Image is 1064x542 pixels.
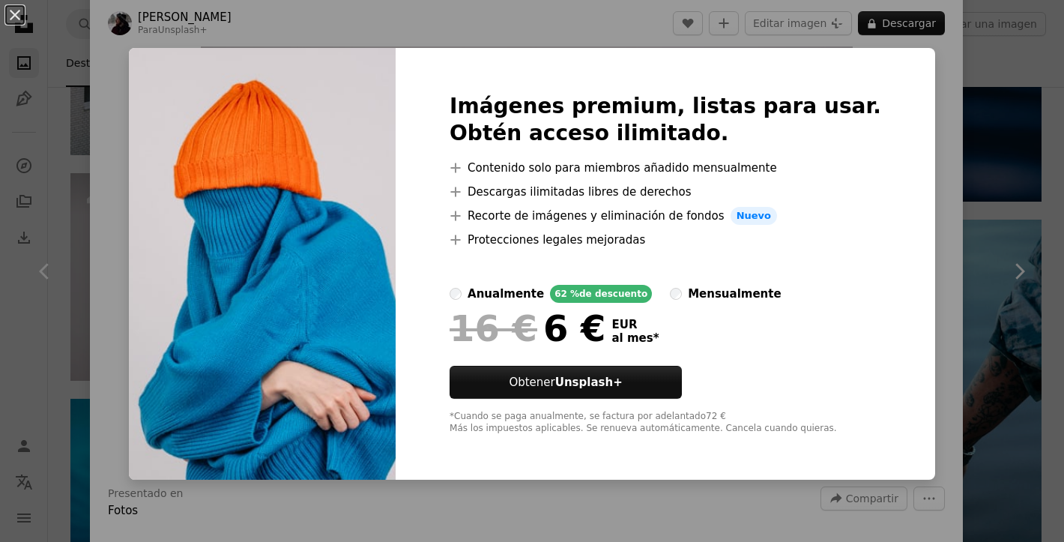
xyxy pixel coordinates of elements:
span: al mes * [611,331,659,345]
div: 62 % de descuento [550,285,652,303]
button: ObtenerUnsplash+ [450,366,682,399]
li: Contenido solo para miembros añadido mensualmente [450,159,881,177]
img: premium_photo-1758698145702-7f08b2dae2b3 [129,48,396,480]
h2: Imágenes premium, listas para usar. Obtén acceso ilimitado. [450,93,881,147]
div: 6 € [450,309,605,348]
span: 16 € [450,309,537,348]
li: Recorte de imágenes y eliminación de fondos [450,207,881,225]
span: EUR [611,318,659,331]
li: Protecciones legales mejoradas [450,231,881,249]
div: *Cuando se paga anualmente, se factura por adelantado 72 € Más los impuestos aplicables. Se renue... [450,411,881,435]
span: Nuevo [731,207,777,225]
div: mensualmente [688,285,781,303]
div: anualmente [468,285,544,303]
strong: Unsplash+ [555,376,623,389]
input: anualmente62 %de descuento [450,288,462,300]
input: mensualmente [670,288,682,300]
li: Descargas ilimitadas libres de derechos [450,183,881,201]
